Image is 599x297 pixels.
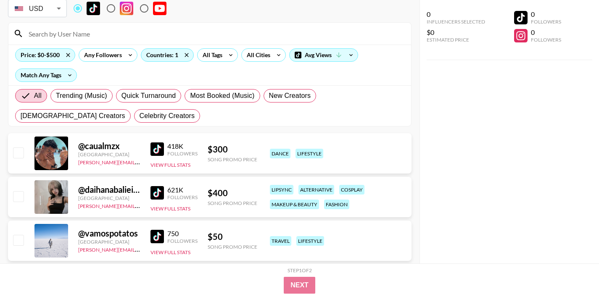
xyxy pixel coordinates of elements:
div: 0 [531,28,561,37]
div: Followers [167,194,198,200]
img: TikTok [87,2,100,15]
div: Countries: 1 [141,49,193,61]
div: lifestyle [296,236,324,246]
div: fashion [324,200,349,209]
div: lipsync [270,185,293,194]
button: View Full Stats [150,205,190,212]
div: Followers [531,37,561,43]
div: Any Followers [79,49,124,61]
div: Song Promo Price [208,200,257,206]
div: [GEOGRAPHIC_DATA] [78,151,140,158]
div: @ daihanabalieiro [78,184,140,195]
div: Song Promo Price [208,156,257,163]
div: All Cities [242,49,272,61]
span: [DEMOGRAPHIC_DATA] Creators [21,111,125,121]
div: Followers [531,18,561,25]
span: Trending (Music) [56,91,107,101]
img: TikTok [150,142,164,156]
div: [GEOGRAPHIC_DATA] [78,239,140,245]
button: Next [284,277,315,294]
div: cosplay [339,185,364,194]
div: @ vamospotatos [78,228,140,239]
button: View Full Stats [150,249,190,255]
div: Price: $0-$500 [16,49,75,61]
div: $ 300 [208,144,257,155]
div: Estimated Price [427,37,485,43]
div: $ 50 [208,231,257,242]
div: lifestyle [296,149,323,158]
div: Song Promo Price [208,244,257,250]
div: dance [270,149,290,158]
div: 750 [167,229,198,238]
div: USD [10,1,65,16]
img: TikTok [150,186,164,200]
a: [PERSON_NAME][EMAIL_ADDRESS][DOMAIN_NAME] [78,245,203,253]
div: 418K [167,142,198,150]
div: All Tags [198,49,224,61]
span: Quick Turnaround [121,91,176,101]
div: 0 [531,10,561,18]
button: View Full Stats [150,162,190,168]
img: TikTok [150,230,164,243]
span: Most Booked (Music) [190,91,254,101]
img: YouTube [153,2,166,15]
span: New Creators [269,91,311,101]
span: All [34,91,42,101]
div: Influencers Selected [427,18,485,25]
img: Instagram [120,2,133,15]
a: [PERSON_NAME][EMAIL_ADDRESS][PERSON_NAME][DOMAIN_NAME] [78,201,243,209]
a: [PERSON_NAME][EMAIL_ADDRESS][PERSON_NAME][DOMAIN_NAME] [78,158,243,166]
div: [GEOGRAPHIC_DATA] [78,195,140,201]
div: $0 [427,28,485,37]
div: 0 [427,10,485,18]
div: @ caualmzx [78,141,140,151]
div: alternative [298,185,334,194]
div: 621K [167,186,198,194]
div: makeup & beauty [270,200,319,209]
div: Followers [167,238,198,244]
input: Search by User Name [24,27,406,40]
div: Followers [167,150,198,157]
div: $ 400 [208,188,257,198]
div: Avg Views [290,49,358,61]
div: travel [270,236,291,246]
div: Match Any Tags [16,69,77,81]
span: Celebrity Creators [140,111,195,121]
div: Step 1 of 2 [288,267,312,273]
